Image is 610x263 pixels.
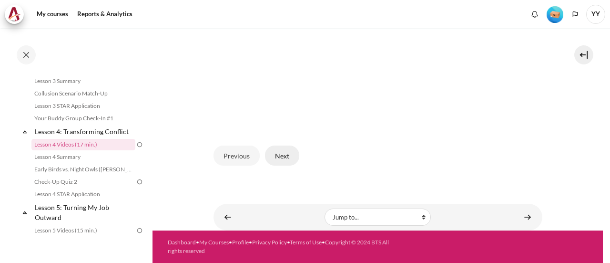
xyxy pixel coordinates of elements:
[31,151,135,163] a: Lesson 4 Summary
[213,146,260,166] button: Previous
[31,75,135,87] a: Lesson 3 Summary
[168,239,196,246] a: Dashboard
[33,201,135,224] a: Lesson 5: Turning My Job Outward
[135,226,144,235] img: To do
[528,7,542,21] div: Show notification window with no new notifications
[135,140,144,149] img: To do
[518,208,537,226] a: Lesson 4 Summary ►
[31,113,135,124] a: Your Buddy Group Check-In #1
[33,125,135,138] a: Lesson 4: Transforming Conflict
[31,225,135,236] a: Lesson 5 Videos (15 min.)
[31,100,135,112] a: Lesson 3 STAR Application
[20,127,30,137] span: Collapse
[33,5,71,24] a: My courses
[586,5,605,24] a: User menu
[547,6,563,23] img: Level #1
[74,5,136,24] a: Reports & Analytics
[31,88,135,99] a: Collusion Scenario Match-Up
[8,7,21,21] img: Architeck
[543,5,567,23] a: Level #1
[5,5,29,24] a: Architeck Architeck
[252,239,287,246] a: Privacy Policy
[168,238,394,255] div: • • • • •
[135,178,144,186] img: To do
[568,7,582,21] button: Languages
[290,239,322,246] a: Terms of Use
[547,5,563,23] div: Level #1
[31,176,135,188] a: Check-Up Quiz 2
[265,146,299,166] button: Next
[31,139,135,150] a: Lesson 4 Videos (17 min.)
[586,5,605,24] span: YY
[199,239,229,246] a: My Courses
[31,164,135,175] a: Early Birds vs. Night Owls ([PERSON_NAME]'s Story)
[218,208,237,226] a: ◄ Your Buddy Group Check-In #1
[232,239,249,246] a: Profile
[31,189,135,200] a: Lesson 4 STAR Application
[20,208,30,217] span: Collapse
